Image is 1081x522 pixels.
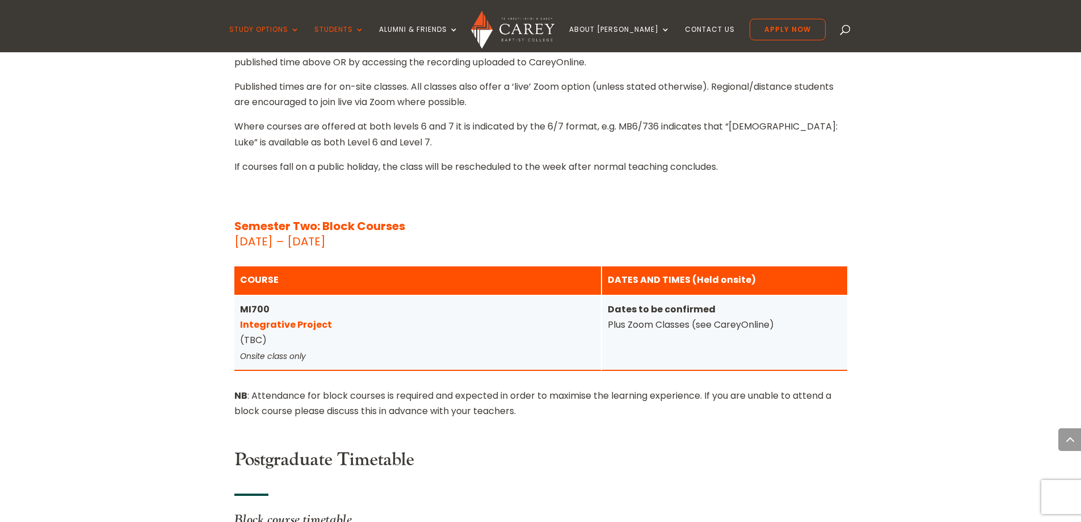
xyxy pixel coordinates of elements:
strong: Semester Two: Block Courses [234,218,405,234]
strong: NB [234,389,247,402]
a: Contact Us [685,26,735,52]
div: DATES AND TIMES (Held onsite) [608,272,842,287]
strong: MI700 [240,303,332,331]
img: Carey Baptist College [471,11,554,49]
p: [DATE] – [DATE] [234,219,847,249]
a: Study Options [229,26,300,52]
a: Apply Now [750,19,826,40]
p: All [PERSON_NAME] courses can be studied as a regional/distance student (unless stated otherwise)... [234,39,847,79]
strong: Dates to be confirmed [608,303,716,316]
a: Students [314,26,364,52]
a: Integrative Project [240,318,332,331]
p: Where courses are offered at both levels 6 and 7 it is indicated by the 6/7 format, e.g. MB6/736 ... [234,119,847,158]
div: : Attendance for block courses is required and expected in order to maximise the learning experie... [234,388,847,419]
h3: Postgraduate Timetable [234,449,847,477]
div: (TBC) [240,302,595,364]
a: Alumni & Friends [379,26,459,52]
em: Onsite class only [240,350,306,362]
p: If courses fall on a public holiday, the class will be rescheduled to the week after normal teach... [234,159,847,174]
a: About [PERSON_NAME] [569,26,670,52]
p: Published times are for on-site classes. All classes also offer a ‘live’ Zoom option (unless stat... [234,79,847,119]
div: COURSE [240,272,595,287]
div: Plus Zoom Classes (see CareyOnline) [608,302,842,332]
